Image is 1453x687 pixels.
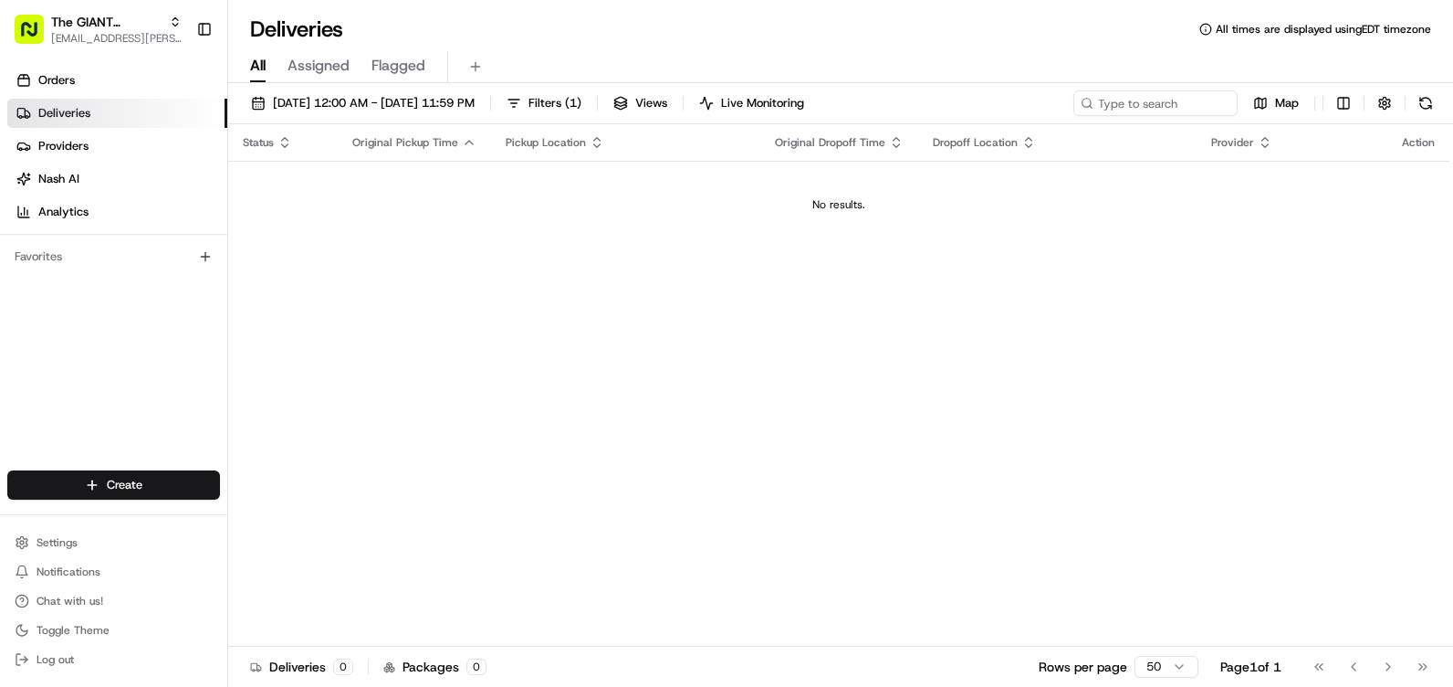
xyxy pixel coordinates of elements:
[7,242,220,271] div: Favorites
[7,618,220,643] button: Toggle Theme
[18,267,33,281] div: 📗
[243,90,483,116] button: [DATE] 12:00 AM - [DATE] 11:59 PM
[1039,658,1127,676] p: Rows per page
[691,90,812,116] button: Live Monitoring
[38,204,89,220] span: Analytics
[721,95,804,111] span: Live Monitoring
[38,171,79,187] span: Nash AI
[7,588,220,614] button: Chat with us!
[1216,22,1431,37] span: All times are displayed using EDT timezone
[182,310,221,323] span: Pylon
[565,95,581,111] span: ( 1 )
[7,66,227,95] a: Orders
[1220,658,1281,676] div: Page 1 of 1
[7,99,227,128] a: Deliveries
[51,31,182,46] button: [EMAIL_ADDRESS][PERSON_NAME][DOMAIN_NAME]
[371,55,425,77] span: Flagged
[243,135,274,150] span: Status
[1275,95,1299,111] span: Map
[38,138,89,154] span: Providers
[1402,135,1435,150] div: Action
[7,647,220,672] button: Log out
[37,565,100,579] span: Notifications
[287,55,350,77] span: Assigned
[18,174,51,207] img: 1736555255976-a54dd68f-1ca7-489b-9aae-adbdc363a1c4
[7,530,220,555] button: Settings
[147,258,300,291] a: 💻API Documentation
[333,659,353,675] div: 0
[37,535,78,550] span: Settings
[37,623,110,638] span: Toggle Theme
[7,197,227,227] a: Analytics
[1413,90,1438,116] button: Refresh
[250,658,353,676] div: Deliveries
[310,180,332,202] button: Start new chat
[7,559,220,585] button: Notifications
[38,72,75,89] span: Orders
[506,135,586,150] span: Pickup Location
[11,258,147,291] a: 📗Knowledge Base
[18,73,332,102] p: Welcome 👋
[466,659,486,675] div: 0
[47,118,301,137] input: Clear
[18,18,55,55] img: Nash
[605,90,675,116] button: Views
[352,135,458,150] span: Original Pickup Time
[7,164,227,194] a: Nash AI
[1211,135,1254,150] span: Provider
[37,265,140,283] span: Knowledge Base
[37,652,74,667] span: Log out
[107,477,142,493] span: Create
[37,594,103,608] span: Chat with us!
[1073,90,1238,116] input: Type to search
[51,13,162,31] button: The GIANT Company
[7,7,189,51] button: The GIANT Company[EMAIL_ADDRESS][PERSON_NAME][DOMAIN_NAME]
[498,90,590,116] button: Filters(1)
[62,174,299,193] div: Start new chat
[129,309,221,323] a: Powered byPylon
[250,15,343,44] h1: Deliveries
[635,95,667,111] span: Views
[235,197,1442,212] div: No results.
[933,135,1018,150] span: Dropoff Location
[528,95,581,111] span: Filters
[62,193,231,207] div: We're available if you need us!
[273,95,475,111] span: [DATE] 12:00 AM - [DATE] 11:59 PM
[7,470,220,500] button: Create
[1245,90,1307,116] button: Map
[250,55,266,77] span: All
[38,105,90,122] span: Deliveries
[7,132,227,161] a: Providers
[775,135,885,150] span: Original Dropoff Time
[172,265,293,283] span: API Documentation
[383,658,486,676] div: Packages
[154,267,169,281] div: 💻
